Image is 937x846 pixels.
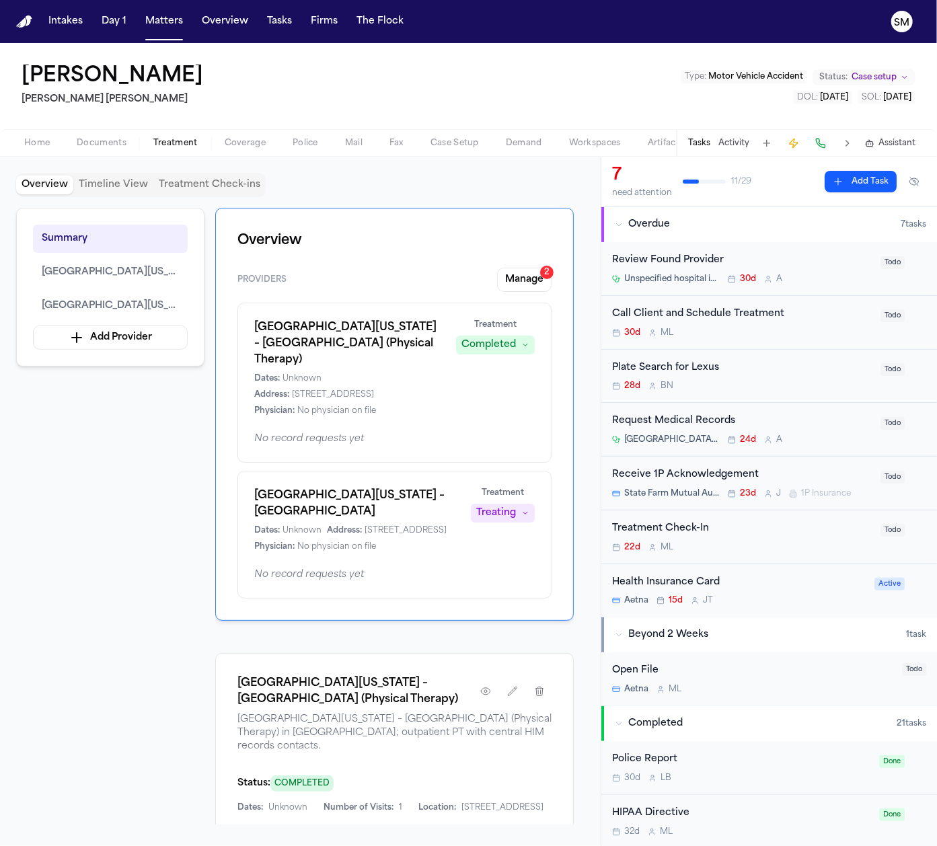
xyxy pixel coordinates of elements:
span: Todo [880,417,905,430]
button: Summary [33,225,188,253]
span: Dates: [237,802,263,813]
span: 21 task s [897,718,926,729]
span: 24d [740,434,756,445]
div: Open task: Health Insurance Card [601,564,937,617]
span: Physician: [254,541,295,552]
button: Firms [305,9,343,34]
div: Treating [476,506,516,520]
span: [DATE] [820,93,848,102]
div: Completed [461,338,516,352]
div: Request Medical Records [612,414,872,429]
span: Active [874,578,905,590]
button: Edit Type: Motor Vehicle Accident [681,70,807,83]
span: Number of Visits: [324,802,393,813]
span: Assistant [878,138,915,149]
div: Open task: Receive 1P Acknowledgement [601,457,937,510]
h1: Overview [237,230,552,252]
div: No record requests yet [254,568,535,582]
button: Treatment Check-ins [153,176,266,194]
span: M L [669,684,681,695]
span: [STREET_ADDRESS] [292,389,374,400]
span: Treatment [153,138,198,149]
span: 30d [624,328,640,338]
div: need attention [612,188,672,198]
button: Day 1 [96,9,132,34]
span: J [776,488,781,499]
span: Beyond 2 Weeks [628,628,708,642]
h1: [GEOGRAPHIC_DATA][US_STATE] – [GEOGRAPHIC_DATA] (Physical Therapy) [254,319,440,368]
span: Physician: [254,406,295,416]
div: Health Insurance Card [612,575,866,590]
button: Matters [140,9,188,34]
div: Plate Search for Lexus [612,360,872,376]
span: Done [879,808,905,821]
h1: [PERSON_NAME] [22,65,203,89]
span: Police [293,138,318,149]
button: Overview [16,176,73,194]
div: Open task: Review Found Provider [601,242,937,296]
div: Open task: Treatment Check-In [601,510,937,564]
span: Status: [237,778,270,788]
span: L B [661,773,671,783]
span: Workspaces [569,138,621,149]
button: The Flock [351,9,409,34]
button: [GEOGRAPHIC_DATA][US_STATE] – [GEOGRAPHIC_DATA] (Physical Therapy) [33,258,188,286]
span: Todo [880,309,905,322]
span: Aetna [624,684,648,695]
span: COMPLETED [270,775,334,792]
div: 7 [612,165,672,186]
span: 23d [740,488,756,499]
span: M L [660,826,673,837]
span: 22d [624,542,640,553]
span: Documents [77,138,126,149]
span: Overdue [628,218,670,231]
span: Providers [237,274,287,285]
span: M L [661,542,673,553]
span: DOL : [797,93,818,102]
button: Beyond 2 Weeks1task [601,617,937,652]
button: Treating [471,504,535,523]
span: Todo [902,663,926,676]
span: Status: [819,72,848,83]
span: Address: [327,525,362,536]
span: Fax [389,138,404,149]
span: Done [879,755,905,768]
a: Home [16,15,32,28]
span: 1P Insurance [801,488,851,499]
span: Todo [880,256,905,269]
div: 2 [540,266,554,279]
span: Address: [254,389,289,400]
span: Coverage [225,138,266,149]
span: 15d [669,595,683,606]
button: Tasks [262,9,297,34]
span: Aetna [624,595,648,606]
div: Open File [612,663,894,679]
span: [DATE] [883,93,911,102]
span: Treatment [474,319,517,330]
span: [STREET_ADDRESS] [461,802,544,813]
div: Open task: Open File [601,652,937,705]
button: [GEOGRAPHIC_DATA][US_STATE] – [GEOGRAPHIC_DATA] [33,292,188,320]
span: 11 / 29 [731,176,751,187]
span: A [776,274,782,284]
span: Treatment [482,488,524,498]
span: 7 task s [901,219,926,230]
span: Location: [418,802,456,813]
h1: [GEOGRAPHIC_DATA][US_STATE] – [GEOGRAPHIC_DATA] [254,488,455,520]
span: Dates: [254,525,280,536]
h2: [PERSON_NAME] [PERSON_NAME] [22,91,209,108]
h1: [GEOGRAPHIC_DATA][US_STATE] – [GEOGRAPHIC_DATA] (Physical Therapy) [237,675,468,707]
span: Unspecified hospital in [US_STATE] [624,274,720,284]
div: Open task: Request Medical Records [601,403,937,457]
button: Overdue7tasks [601,207,937,242]
div: Police Report [612,752,871,767]
span: Mail [345,138,363,149]
button: Make a Call [811,134,830,153]
span: 1 task [906,629,926,640]
span: [STREET_ADDRESS] [365,525,447,536]
span: [GEOGRAPHIC_DATA][US_STATE] – [GEOGRAPHIC_DATA] (Physical Therapy) [624,434,720,445]
button: Tasks [688,138,710,149]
